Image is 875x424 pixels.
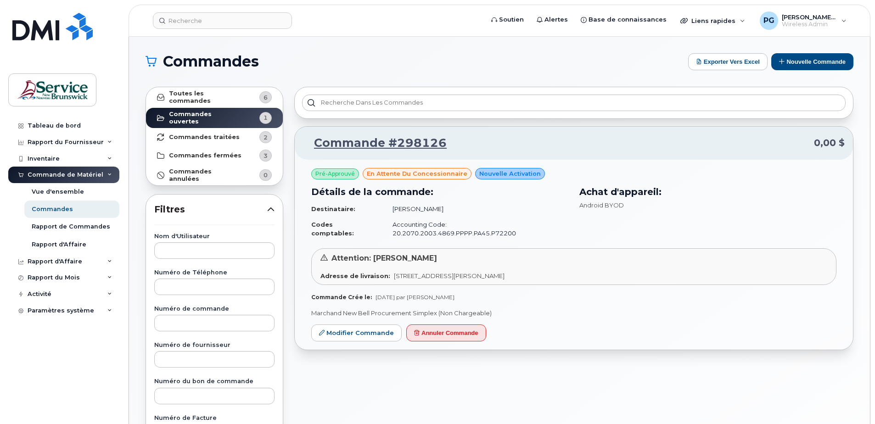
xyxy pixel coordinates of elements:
a: Toutes les commandes6 [146,87,283,108]
span: 2 [264,133,268,142]
label: Numéro de commande [154,306,275,312]
a: Commandes annulées0 [146,165,283,185]
button: Annuler Commande [406,324,486,341]
span: [STREET_ADDRESS][PERSON_NAME] [394,272,505,279]
label: Nom d'Utilisateur [154,234,275,240]
strong: Commandes annulées [169,168,242,183]
span: 0,00 $ [814,136,845,150]
span: Filtres [154,203,267,216]
a: Commandes fermées3 [146,146,283,165]
span: Nouvelle activation [479,169,541,178]
span: en attente du concessionnaire [367,169,467,178]
h3: Détails de la commande: [311,185,568,199]
td: Accounting Code: 20.2070.2003.4869.PPPP.PA45.P72200 [384,217,568,241]
span: 3 [264,151,268,160]
span: 1 [264,113,268,122]
strong: Codes comptables: [311,221,354,237]
strong: Adresse de livraison: [320,272,390,279]
h3: Achat d'appareil: [579,185,836,199]
button: Exporter vers Excel [688,53,768,70]
span: Android BYOD [579,201,624,209]
label: Numéro de Téléphone [154,270,275,276]
span: 6 [264,93,268,102]
p: Marchand New Bell Procurement Simplex (Non Chargeable) [311,309,836,318]
strong: Commande Crée le: [311,294,372,301]
a: Commandes ouvertes1 [146,108,283,128]
span: Pré-Approuvé [315,170,355,178]
strong: Destinataire: [311,205,355,212]
input: Recherche dans les commandes [302,95,846,111]
strong: Toutes les commandes [169,90,242,105]
strong: Commandes ouvertes [169,111,242,125]
span: Commandes [163,55,259,68]
strong: Commandes fermées [169,152,241,159]
a: Commandes traitées2 [146,128,283,146]
td: [PERSON_NAME] [384,201,568,217]
button: Nouvelle commande [771,53,853,70]
label: Numéro de Facture [154,415,275,421]
a: Commande #298126 [303,135,447,151]
span: Attention: [PERSON_NAME] [331,254,437,262]
strong: Commandes traitées [169,134,240,141]
a: Modifier Commande [311,324,402,341]
span: [DATE] par [PERSON_NAME] [376,294,454,301]
span: 0 [264,171,268,179]
label: Numéro du bon de commande [154,379,275,385]
label: Numéro de fournisseur [154,342,275,348]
